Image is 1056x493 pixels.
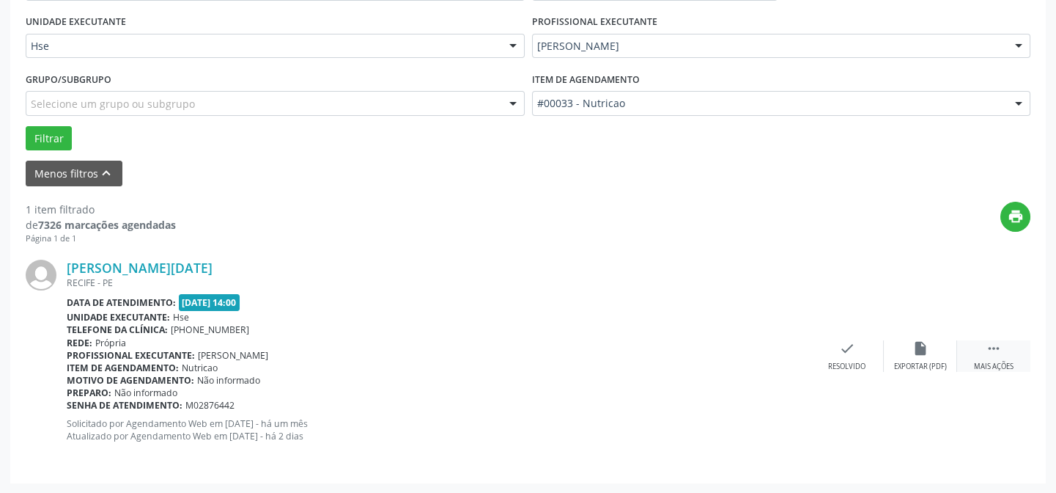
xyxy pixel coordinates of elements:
div: Resolvido [828,362,865,372]
span: [PERSON_NAME] [537,39,1001,54]
img: img [26,260,56,291]
button: print [1000,202,1030,232]
i: insert_drive_file [912,340,928,357]
span: #00033 - Nutricao [537,96,1001,111]
label: Item de agendamento [532,68,640,91]
span: Selecione um grupo ou subgrupo [31,96,195,112]
a: [PERSON_NAME][DATE] [67,260,213,276]
button: Filtrar [26,126,72,151]
b: Senha de atendimento: [67,399,182,412]
button: Menos filtroskeyboard_arrow_up [26,161,122,186]
label: UNIDADE EXECUTANTE [26,11,126,34]
div: Exportar (PDF) [894,362,947,372]
i: check [839,340,855,357]
b: Item de agendamento: [67,362,179,374]
strong: 7326 marcações agendadas [38,218,176,232]
span: [PHONE_NUMBER] [171,324,249,336]
div: Página 1 de 1 [26,233,176,245]
span: Hse [173,311,189,324]
span: [PERSON_NAME] [198,349,268,362]
i: print [1008,208,1024,224]
span: Nutricao [182,362,218,374]
div: de [26,217,176,233]
b: Preparo: [67,387,111,399]
b: Data de atendimento: [67,296,176,309]
b: Motivo de agendamento: [67,374,194,387]
div: 1 item filtrado [26,202,176,217]
div: Mais ações [974,362,1013,372]
label: Grupo/Subgrupo [26,68,111,91]
b: Telefone da clínica: [67,324,168,336]
span: Hse [31,39,495,54]
b: Rede: [67,337,92,349]
span: Própria [95,337,126,349]
span: M02876442 [185,399,235,412]
div: RECIFE - PE [67,277,811,289]
span: [DATE] 14:00 [179,294,240,311]
span: Não informado [114,387,177,399]
i: keyboard_arrow_up [98,165,114,181]
i:  [986,340,1002,357]
p: Solicitado por Agendamento Web em [DATE] - há um mês Atualizado por Agendamento Web em [DATE] - h... [67,417,811,442]
b: Profissional executante: [67,349,195,362]
label: PROFISSIONAL EXECUTANTE [532,11,657,34]
span: Não informado [197,374,260,387]
b: Unidade executante: [67,311,170,324]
